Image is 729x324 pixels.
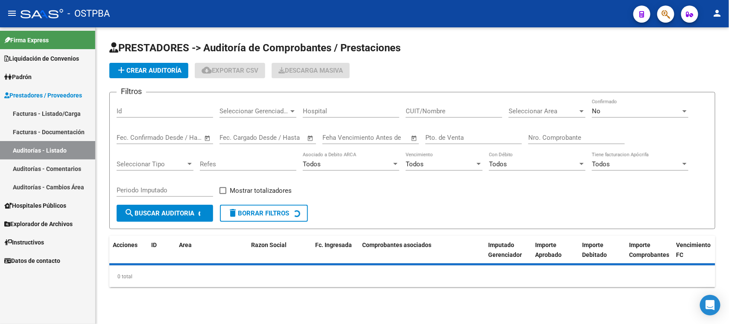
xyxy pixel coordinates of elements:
[592,107,600,115] span: No
[109,236,148,274] datatable-header-cell: Acciones
[626,236,673,274] datatable-header-cell: Importe Comprobantes
[4,219,73,229] span: Explorador de Archivos
[179,242,192,248] span: Area
[4,238,44,247] span: Instructivos
[406,160,424,168] span: Todos
[113,242,138,248] span: Acciones
[303,160,321,168] span: Todos
[248,236,312,274] datatable-header-cell: Razon Social
[312,236,359,274] datatable-header-cell: Fc. Ingresada
[152,134,193,141] input: End date
[362,242,431,248] span: Comprobantes asociados
[124,208,135,218] mat-icon: search
[117,134,144,141] input: Start date
[673,236,720,274] datatable-header-cell: Vencimiento FC
[228,209,289,217] span: Borrar Filtros
[117,160,186,168] span: Seleccionar Tipo
[109,266,715,287] div: 0 total
[251,242,287,248] span: Razon Social
[7,8,17,18] mat-icon: menu
[278,67,343,74] span: Descarga Masiva
[592,160,610,168] span: Todos
[220,205,308,222] button: Borrar Filtros
[4,256,60,265] span: Datos de contacto
[485,236,532,274] datatable-header-cell: Imputado Gerenciador
[4,201,66,210] span: Hospitales Públicos
[117,205,213,222] button: Buscar Auditoria
[272,63,350,78] button: Descarga Masiva
[202,67,258,74] span: Exportar CSV
[220,107,289,115] span: Seleccionar Gerenciador
[676,242,711,258] span: Vencimiento FC
[220,134,247,141] input: Start date
[228,208,238,218] mat-icon: delete
[4,35,49,45] span: Firma Express
[195,63,265,78] button: Exportar CSV
[4,91,82,100] span: Prestadores / Proveedores
[255,134,296,141] input: End date
[488,242,522,258] span: Imputado Gerenciador
[315,242,352,248] span: Fc. Ingresada
[629,242,669,258] span: Importe Comprobantes
[712,8,722,18] mat-icon: person
[148,236,176,274] datatable-header-cell: ID
[4,54,79,63] span: Liquidación de Convenios
[359,236,485,274] datatable-header-cell: Comprobantes asociados
[532,236,579,274] datatable-header-cell: Importe Aprobado
[67,4,110,23] span: - OSTPBA
[4,72,32,82] span: Padrón
[203,133,213,143] button: Open calendar
[116,65,126,75] mat-icon: add
[124,209,194,217] span: Buscar Auditoria
[509,107,578,115] span: Seleccionar Area
[579,236,626,274] datatable-header-cell: Importe Debitado
[151,242,157,248] span: ID
[109,42,401,54] span: PRESTADORES -> Auditoría de Comprobantes / Prestaciones
[272,63,350,78] app-download-masive: Descarga masiva de comprobantes (adjuntos)
[202,65,212,75] mat-icon: cloud_download
[410,133,419,143] button: Open calendar
[582,242,607,258] span: Importe Debitado
[230,186,292,196] span: Mostrar totalizadores
[176,236,235,274] datatable-header-cell: Area
[306,133,316,143] button: Open calendar
[109,63,188,78] button: Crear Auditoría
[700,295,720,315] div: Open Intercom Messenger
[535,242,562,258] span: Importe Aprobado
[117,85,146,97] h3: Filtros
[489,160,507,168] span: Todos
[116,67,182,74] span: Crear Auditoría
